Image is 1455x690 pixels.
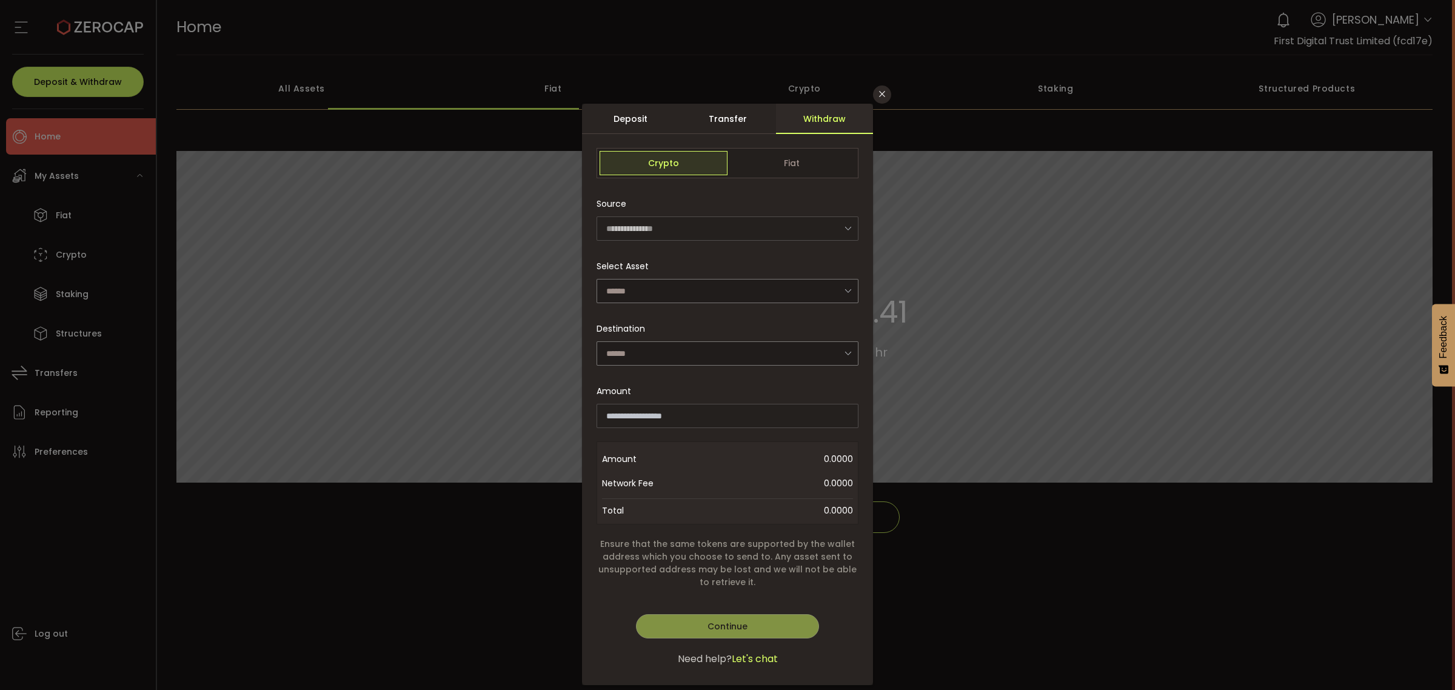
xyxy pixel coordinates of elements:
[582,104,679,134] div: Deposit
[679,104,776,134] div: Transfer
[699,447,853,471] span: 0.0000
[597,192,626,216] span: Source
[597,323,645,335] span: Destination
[597,385,631,398] span: Amount
[597,538,858,589] span: Ensure that the same tokens are supported by the wallet address which you choose to send to. Any ...
[602,471,699,495] span: Network Fee
[678,652,732,666] span: Need help?
[602,502,624,519] span: Total
[732,652,778,666] span: Let's chat
[873,85,891,104] button: Close
[600,151,727,175] span: Crypto
[1438,316,1449,358] span: Feedback
[776,104,873,134] div: Withdraw
[636,614,819,638] button: Continue
[699,471,853,495] span: 0.0000
[597,260,656,272] label: Select Asset
[1432,304,1455,386] button: Feedback - Show survey
[727,151,855,175] span: Fiat
[1394,632,1455,690] iframe: Chat Widget
[707,620,748,632] span: Continue
[824,502,853,519] span: 0.0000
[582,104,873,686] div: dialog
[602,447,699,471] span: Amount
